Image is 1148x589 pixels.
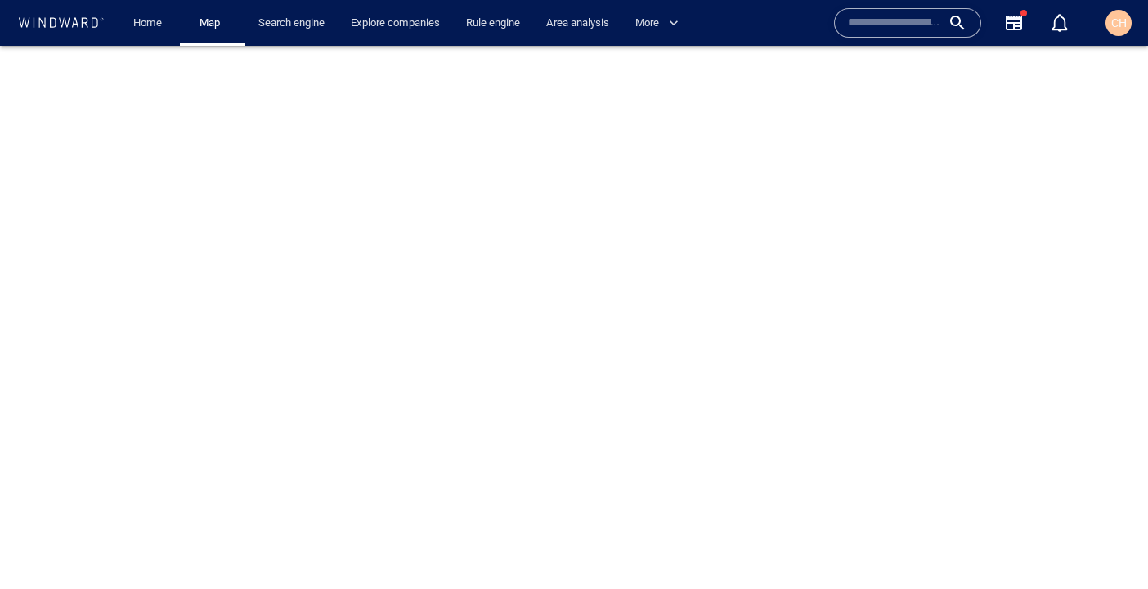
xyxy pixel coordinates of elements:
[1050,13,1070,33] div: Notification center
[1078,515,1136,577] iframe: Chat
[460,9,527,38] a: Rule engine
[127,9,168,38] a: Home
[1102,7,1135,39] button: CH
[252,9,331,38] a: Search engine
[344,9,446,38] a: Explore companies
[193,9,232,38] a: Map
[540,9,616,38] a: Area analysis
[121,9,173,38] button: Home
[635,14,679,33] span: More
[186,9,239,38] button: Map
[629,9,693,38] button: More
[1111,16,1127,29] span: CH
